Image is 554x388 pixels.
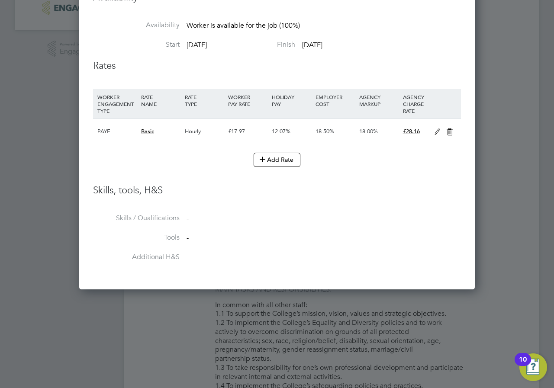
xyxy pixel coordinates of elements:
[141,128,154,135] span: Basic
[403,128,420,135] span: £28.16
[93,184,461,197] h3: Skills, tools, H&S
[95,119,139,144] div: PAYE
[316,128,334,135] span: 18.50%
[519,353,547,381] button: Open Resource Center, 10 new notifications
[183,119,226,144] div: Hourly
[359,128,378,135] span: 18.00%
[187,234,189,242] span: -
[302,41,322,49] span: [DATE]
[93,233,180,242] label: Tools
[270,89,313,112] div: HOLIDAY PAY
[95,89,139,119] div: WORKER ENGAGEMENT TYPE
[519,359,527,371] div: 10
[93,253,180,262] label: Additional H&S
[209,40,295,49] label: Finish
[187,253,189,262] span: -
[187,214,189,223] span: -
[183,89,226,112] div: RATE TYPE
[93,21,180,30] label: Availability
[139,89,183,112] div: RATE NAME
[93,40,180,49] label: Start
[93,60,461,72] h3: Rates
[272,128,290,135] span: 12.07%
[187,41,207,49] span: [DATE]
[313,89,357,112] div: EMPLOYER COST
[357,89,401,112] div: AGENCY MARKUP
[187,21,300,30] span: Worker is available for the job (100%)
[254,153,300,167] button: Add Rate
[226,89,270,112] div: WORKER PAY RATE
[226,119,270,144] div: £17.97
[93,214,180,223] label: Skills / Qualifications
[401,89,430,119] div: AGENCY CHARGE RATE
